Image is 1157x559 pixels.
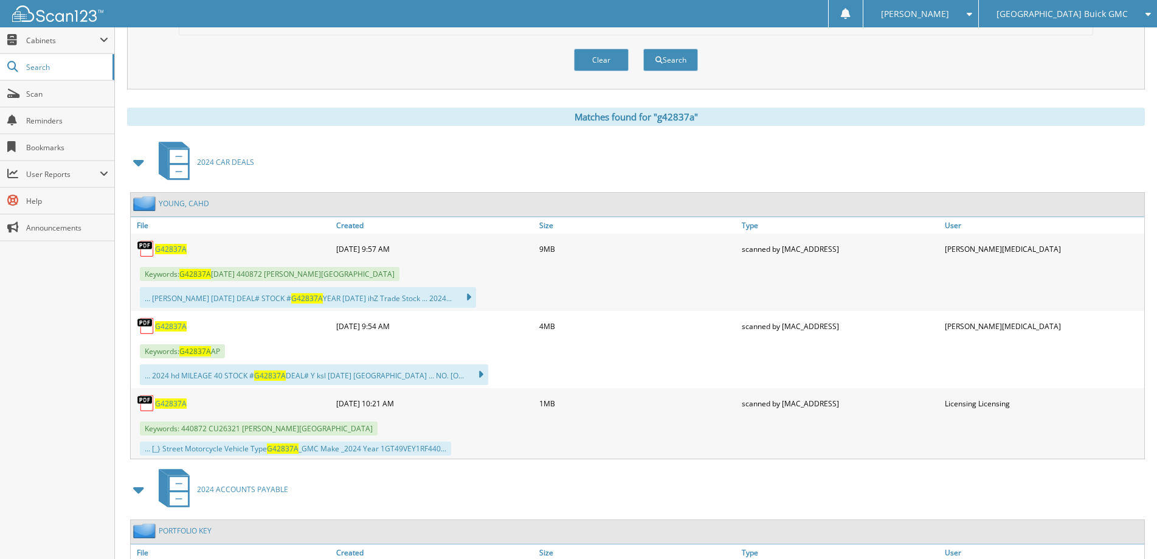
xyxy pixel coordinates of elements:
span: User Reports [26,169,100,179]
div: [PERSON_NAME][MEDICAL_DATA] [942,237,1144,261]
span: G42837A [254,370,286,381]
span: G42837A [267,443,299,454]
div: ... [PERSON_NAME] [DATE] DEAL# STOCK # YEAR [DATE] ihZ Trade Stock ... 2024... [140,287,476,308]
a: YOUNG, CAHD [159,198,209,209]
div: [PERSON_NAME][MEDICAL_DATA] [942,314,1144,338]
span: 2024 CAR DEALS [197,157,254,167]
iframe: Chat Widget [1096,501,1157,559]
img: folder2.png [133,523,159,538]
img: scan123-logo-white.svg [12,5,103,22]
div: 9MB [536,237,739,261]
a: Size [536,217,739,234]
div: [DATE] 10:21 AM [333,391,536,415]
span: G42837A [179,346,211,356]
span: [PERSON_NAME] [881,10,949,18]
span: Keywords: 440872 CU26321 [PERSON_NAME][GEOGRAPHIC_DATA] [140,422,378,436]
div: 4MB [536,314,739,338]
button: Search [643,49,698,71]
img: folder2.png [133,196,159,211]
a: 2024 ACCOUNTS PAYABLE [151,465,288,513]
span: Scan [26,89,108,99]
span: G42837A [179,269,211,279]
div: scanned by [MAC_ADDRESS] [739,391,941,415]
div: scanned by [MAC_ADDRESS] [739,314,941,338]
span: [GEOGRAPHIC_DATA] Buick GMC [996,10,1128,18]
a: File [131,217,333,234]
img: PDF.png [137,317,155,335]
div: Licensing Licensing [942,391,1144,415]
div: ... 2024 hd MILEAGE 40 STOCK # DEAL# Y ksl [DATE] [GEOGRAPHIC_DATA] ... NO. [O... [140,364,488,385]
a: G42837A [155,398,187,409]
div: 1MB [536,391,739,415]
a: 2024 CAR DEALS [151,138,254,186]
div: Matches found for "g42837a" [127,108,1145,126]
span: Keywords: AP [140,344,225,358]
span: Bookmarks [26,142,108,153]
div: [DATE] 9:54 AM [333,314,536,338]
span: Keywords: [DATE] 440872 [PERSON_NAME][GEOGRAPHIC_DATA] [140,267,399,281]
a: PORTFOLIO KEY [159,526,212,536]
span: Announcements [26,223,108,233]
span: Cabinets [26,35,100,46]
span: 2024 ACCOUNTS PAYABLE [197,484,288,495]
div: [DATE] 9:57 AM [333,237,536,261]
div: ... [_} Street Motorcycle Vehicle Type _GMC Make _2024 Year 1GT49VEY1RF440... [140,442,451,456]
a: Type [739,217,941,234]
span: G42837A [291,293,323,304]
span: Search [26,62,106,72]
span: Help [26,196,108,206]
div: scanned by [MAC_ADDRESS] [739,237,941,261]
a: User [942,217,1144,234]
a: G42837A [155,321,187,332]
span: Reminders [26,116,108,126]
img: PDF.png [137,240,155,258]
a: Created [333,217,536,234]
a: G42837A [155,244,187,254]
img: PDF.png [137,394,155,412]
button: Clear [574,49,629,71]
